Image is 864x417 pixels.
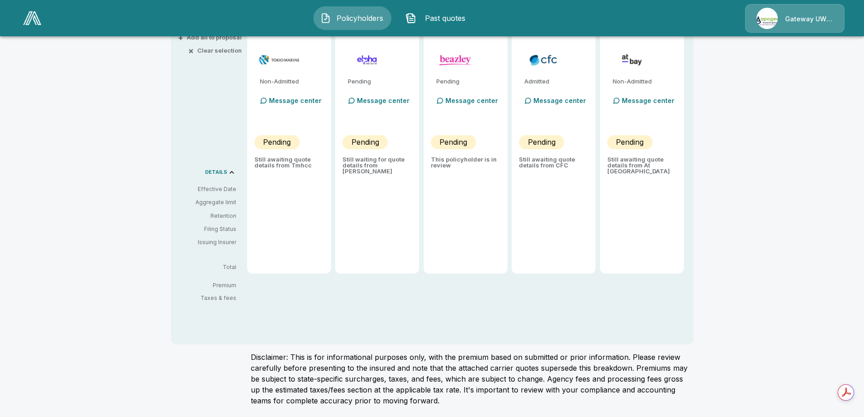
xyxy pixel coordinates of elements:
[357,96,410,105] p: Message center
[351,137,379,147] p: Pending
[263,137,291,147] p: Pending
[178,198,236,206] p: Aggregate limit
[348,78,412,84] p: Pending
[188,48,194,54] span: ×
[320,13,331,24] img: Policyholders Icon
[439,137,467,147] p: Pending
[205,170,227,175] p: DETAILS
[178,225,236,233] p: Filing Status
[254,157,324,168] p: Still awaiting quote details from Tmhcc
[613,78,677,84] p: Non-Admitted
[399,6,477,30] button: Past quotes IconPast quotes
[346,53,388,67] img: elphacyberenhanced
[178,238,236,246] p: Issuing Insurer
[269,96,322,105] p: Message center
[445,96,498,105] p: Message center
[178,212,236,220] p: Retention
[522,53,565,67] img: cfccyberadmitted
[178,185,236,193] p: Effective Date
[431,157,500,168] p: This policyholder is in review
[180,34,242,40] button: +Add all to proposal
[616,137,644,147] p: Pending
[519,157,588,168] p: Still awaiting quote details from CFC
[178,295,244,301] p: Taxes & fees
[611,53,653,67] img: atbaycybersurplus
[313,6,391,30] button: Policyholders IconPolicyholders
[178,265,244,270] p: Total
[607,157,677,174] p: Still awaiting quote details from At [GEOGRAPHIC_DATA]
[434,53,477,67] img: beazleycyber
[622,96,674,105] p: Message center
[436,78,500,84] p: Pending
[342,157,412,174] p: Still waiting for quote details from [PERSON_NAME]
[251,352,693,406] p: Disclaimer: This is for informational purposes only, with the premium based on submitted or prior...
[524,78,588,84] p: Admitted
[190,48,242,54] button: ×Clear selection
[178,34,183,40] span: +
[258,53,300,67] img: tmhcccyber
[178,283,244,288] p: Premium
[533,96,586,105] p: Message center
[528,137,556,147] p: Pending
[405,13,416,24] img: Past quotes Icon
[420,13,470,24] span: Past quotes
[260,78,324,84] p: Non-Admitted
[335,13,385,24] span: Policyholders
[23,11,41,25] img: AA Logo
